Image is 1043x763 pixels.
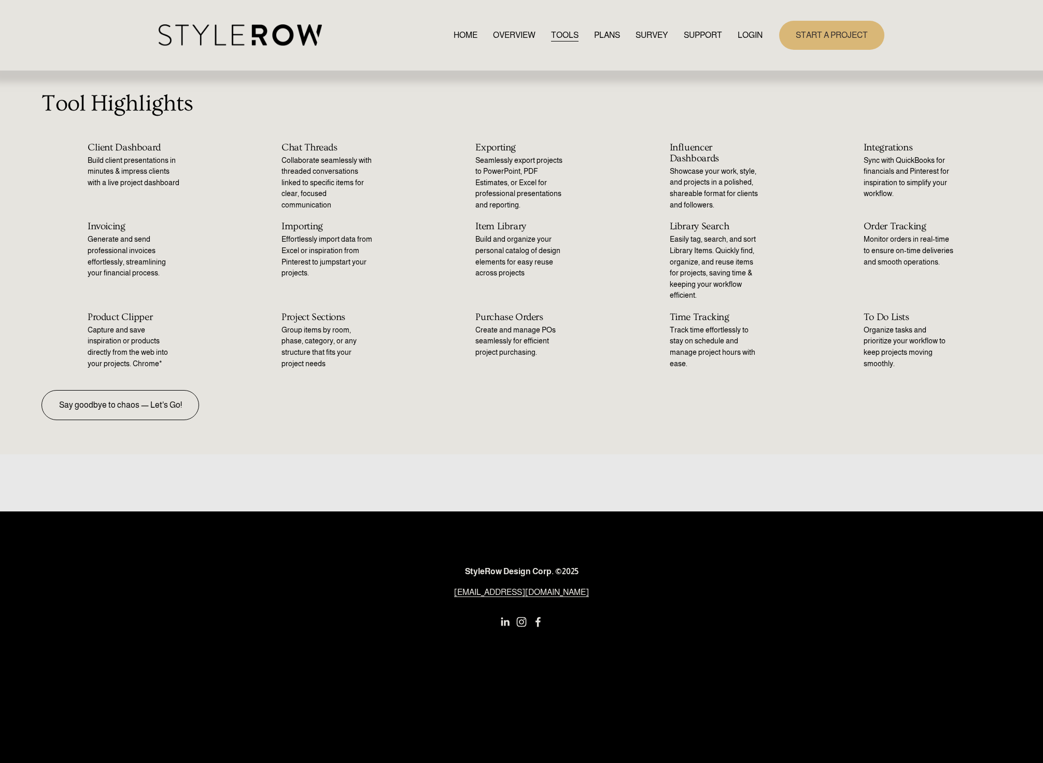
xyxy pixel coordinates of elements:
h2: Invoicing [88,221,179,232]
p: Effortlessly import data from Excel or inspiration from Pinterest to jumpstart your projects. [281,234,373,279]
span: SUPPORT [684,29,722,41]
h2: Item Library [475,221,567,232]
h2: Client Dashboard [88,142,179,153]
a: PLANS [594,28,620,42]
h2: Chat Threads [281,142,373,153]
img: StyleRow [159,24,322,46]
h2: Order Tracking [864,221,955,232]
p: Organize tasks and prioritize your workflow to keep projects moving smoothly. [864,325,955,369]
a: LinkedIn [500,617,510,627]
strong: StyleRow Design Corp. ©2025 [465,567,579,576]
h2: Purchase Orders [475,312,567,323]
h2: To Do Lists [864,312,955,323]
h2: Exporting [475,142,567,153]
p: Generate and send professional invoices effortlessly, streamlining your financial process. [88,234,179,279]
a: START A PROJECT [779,21,884,49]
p: Sync with QuickBooks for financials and Pinterest for inspiration to simplify your workflow. [864,155,955,200]
p: Build and organize your personal catalog of design elements for easy reuse across projects [475,234,567,279]
p: Build client presentations in minutes & impress clients with a live project dashboard [88,155,179,189]
a: folder dropdown [684,28,722,42]
p: Create and manage POs seamlessly for efficient project purchasing. [475,325,567,358]
p: Easily tag, search, and sort Library Items. Quickly find, organize, and reuse items for projects,... [670,234,762,301]
a: TOOLS [551,28,579,42]
a: OVERVIEW [493,28,535,42]
p: Group items by room, phase, category, or any structure that fits your project needs [281,325,373,369]
h2: Influencer Dashboards [670,142,762,164]
a: Instagram [516,617,527,627]
a: LOGIN [738,28,763,42]
h2: Library Search [670,221,762,232]
h2: Project Sections [281,312,373,323]
a: SURVEY [636,28,668,42]
h2: Time Tracking [670,312,762,323]
p: Showcase your work, style, and projects in a polished, shareable format for clients and followers. [670,166,762,211]
p: Tool Highlights [41,86,1001,121]
a: [EMAIL_ADDRESS][DOMAIN_NAME] [454,586,589,599]
h2: Importing [281,221,373,232]
h2: Integrations [864,142,955,153]
p: Seamlessly export projects to PowerPoint, PDF Estimates, or Excel for professional presentations ... [475,155,567,211]
p: Collaborate seamlessly with threaded conversations linked to specific items for clear, focused co... [281,155,373,211]
a: Facebook [533,617,543,627]
a: HOME [454,28,477,42]
p: Capture and save inspiration or products directly from the web into your projects. Chrome* [88,325,179,369]
p: Monitor orders in real-time to ensure on-time deliveries and smooth operations. [864,234,955,268]
a: Say goodbye to chaos — Let's Go! [41,390,199,420]
h2: Product Clipper [88,312,179,323]
p: Track time effortlessly to stay on schedule and manage project hours with ease. [670,325,762,369]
